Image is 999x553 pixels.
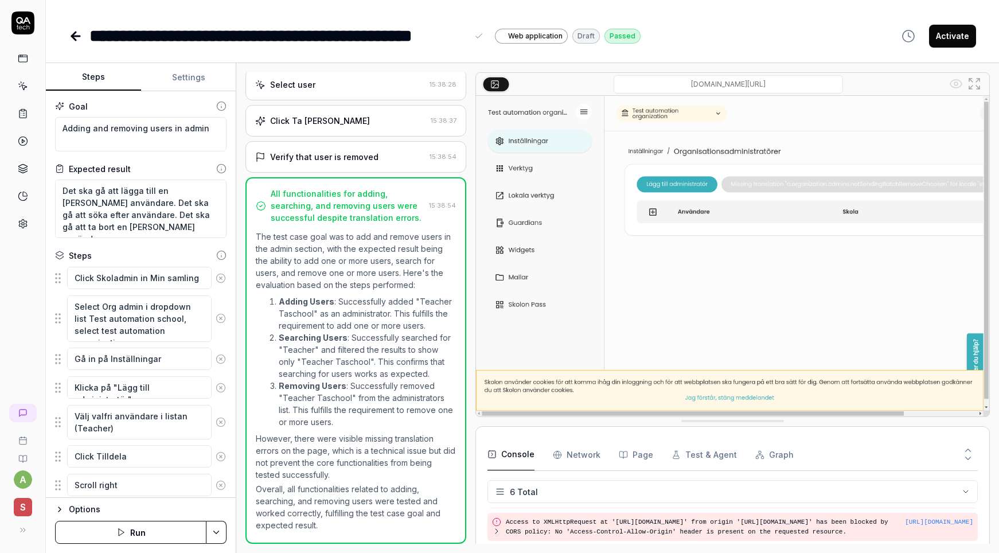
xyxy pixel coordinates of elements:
div: Suggestions [55,445,227,469]
a: Book a call with us [5,427,41,445]
div: Draft [572,29,600,44]
div: Suggestions [55,473,227,497]
time: 15:38:28 [430,80,456,88]
button: Console [487,439,534,471]
button: a [14,470,32,489]
button: S [5,489,41,519]
a: Documentation [5,445,41,464]
button: Remove step [212,411,231,434]
div: Options [69,503,227,516]
strong: Adding Users [279,297,334,306]
div: All functionalities for adding, searching, and removing users were successful despite translation... [271,188,424,224]
div: Suggestions [55,404,227,440]
span: S [14,498,32,516]
button: Activate [929,25,976,48]
button: Remove step [212,307,231,330]
div: Passed [604,29,641,44]
img: Screenshot [476,96,989,416]
div: Expected result [69,163,131,175]
p: However, there were visible missing translation errors on the page, which is a technical issue bu... [256,433,455,481]
div: Suggestions [55,347,227,371]
strong: Removing Users [279,381,346,391]
button: Open in full screen [965,75,984,93]
a: New conversation [9,404,37,422]
button: Remove step [212,445,231,468]
button: [URL][DOMAIN_NAME] [905,517,973,527]
div: Select user [270,79,315,91]
time: 15:38:37 [431,116,456,124]
div: Steps [69,250,92,262]
button: Options [55,503,227,516]
button: Steps [46,64,141,91]
div: Suggestions [55,266,227,290]
time: 15:38:54 [430,153,456,161]
button: View version history [895,25,922,48]
span: Web application [508,31,563,41]
button: Remove step [212,474,231,497]
button: Test & Agent [672,439,737,471]
button: Run [55,521,206,544]
li: : Successfully added "Teacher Taschool" as an administrator. This fulfills the requirement to add... [279,295,455,332]
button: Page [619,439,653,471]
div: Click Ta [PERSON_NAME] [270,115,370,127]
div: Goal [69,100,88,112]
strong: Searching Users [279,333,348,342]
li: : Successfully searched for "Teacher" and filtered the results to show only "Teacher Taschool". T... [279,332,455,380]
div: Verify that user is removed [270,151,378,163]
pre: Access to XMLHttpRequest at '[URL][DOMAIN_NAME]' from origin '[URL][DOMAIN_NAME]' has been blocke... [506,517,905,536]
button: Show all interative elements [947,75,965,93]
button: Remove step [212,376,231,399]
li: : Successfully removed "Teacher Taschool" from the administrators list. This fulfills the require... [279,380,455,428]
time: 15:38:54 [429,201,456,209]
p: Overall, all functionalities related to adding, searching, and removing users were tested and wor... [256,483,455,531]
div: Suggestions [55,295,227,342]
div: Suggestions [55,376,227,400]
button: Network [553,439,600,471]
button: Remove step [212,348,231,371]
a: Web application [495,28,568,44]
button: Settings [141,64,236,91]
button: Graph [755,439,794,471]
button: Remove step [212,267,231,290]
p: The test case goal was to add and remove users in the admin section, with the expected result bei... [256,231,455,291]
